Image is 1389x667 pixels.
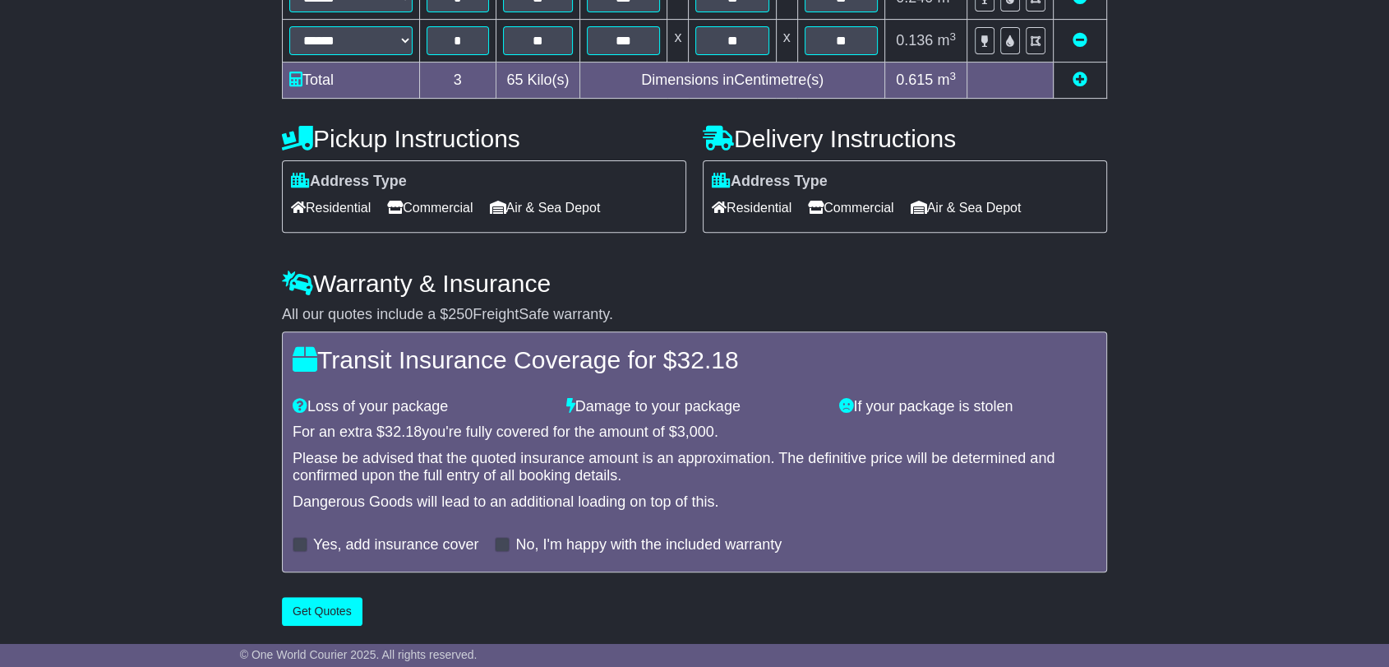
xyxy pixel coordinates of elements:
div: For an extra $ you're fully covered for the amount of $ . [293,424,1096,442]
span: 65 [506,72,523,88]
h4: Delivery Instructions [703,125,1107,152]
td: x [776,20,797,63]
div: If your package is stolen [831,398,1105,416]
div: Please be advised that the quoted insurance amount is an approximation. The definitive price will... [293,450,1096,485]
h4: Pickup Instructions [282,125,686,152]
a: Add new item [1073,72,1087,88]
span: 250 [448,306,473,322]
td: 3 [420,63,496,99]
div: All our quotes include a $ FreightSafe warranty. [282,306,1107,324]
span: m [937,72,956,88]
div: Loss of your package [284,398,558,416]
label: Address Type [291,173,407,191]
span: 0.615 [896,72,933,88]
td: x [667,20,689,63]
sup: 3 [949,30,956,43]
span: 32.18 [676,346,738,373]
a: Remove this item [1073,32,1087,49]
button: Get Quotes [282,597,362,626]
span: 0.136 [896,32,933,49]
div: Dangerous Goods will lead to an additional loading on top of this. [293,493,1096,512]
span: Commercial [387,195,473,220]
span: 3,000 [677,424,714,440]
h4: Warranty & Insurance [282,270,1107,297]
td: Dimensions in Centimetre(s) [580,63,885,99]
span: Residential [291,195,371,220]
span: Air & Sea Depot [490,195,601,220]
h4: Transit Insurance Coverage for $ [293,346,1096,373]
span: © One World Courier 2025. All rights reserved. [240,648,478,661]
td: Total [283,63,420,99]
span: m [937,32,956,49]
label: Yes, add insurance cover [313,536,478,554]
sup: 3 [949,70,956,82]
td: Kilo(s) [496,63,580,99]
div: Damage to your package [558,398,832,416]
label: No, I'm happy with the included warranty [515,536,782,554]
span: Residential [712,195,791,220]
label: Address Type [712,173,828,191]
span: Commercial [808,195,893,220]
span: Air & Sea Depot [911,195,1022,220]
span: 32.18 [385,424,422,440]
